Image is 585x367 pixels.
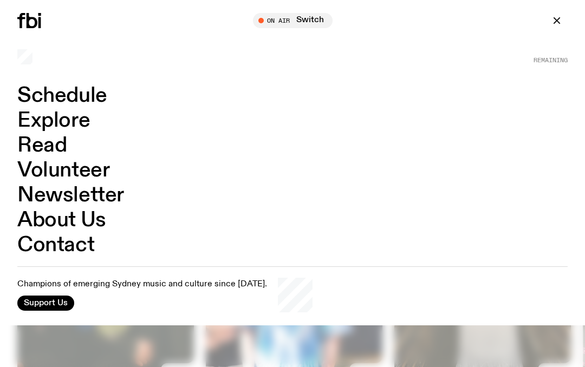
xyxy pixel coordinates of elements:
[17,296,74,311] button: Support Us
[17,279,267,290] p: Champions of emerging Sydney music and culture since [DATE].
[17,86,107,106] a: Schedule
[17,185,124,206] a: Newsletter
[253,13,333,28] button: On AirSwitch
[17,210,106,231] a: About Us
[534,57,568,63] span: Remaining
[17,235,94,255] a: Contact
[17,110,90,131] a: Explore
[17,160,109,181] a: Volunteer
[17,135,67,156] a: Read
[24,298,68,308] span: Support Us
